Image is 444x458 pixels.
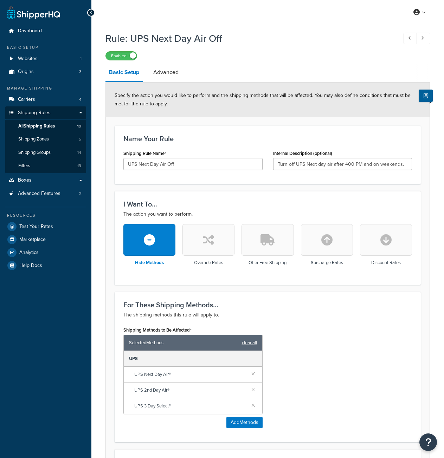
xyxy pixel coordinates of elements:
a: AllShipping Rules19 [5,120,86,133]
p: The shipping methods this rule will apply to. [123,311,412,319]
span: 2 [79,191,82,197]
li: Carriers [5,93,86,106]
a: Origins3 [5,65,86,78]
label: Shipping Rule Name [123,151,166,156]
span: Specify the action you would like to perform and the shipping methods that will be affected. You ... [115,92,411,107]
span: Shipping Zones [18,136,49,142]
a: Previous Record [404,33,417,44]
a: Test Your Rates [5,220,86,233]
span: Carriers [18,97,35,103]
a: Dashboard [5,25,86,38]
h3: Offer Free Shipping [249,260,287,265]
span: Advanced Features [18,191,60,197]
button: Open Resource Center [419,433,437,451]
div: UPS [124,351,262,367]
label: Enabled [106,52,137,60]
a: Marketplace [5,233,86,246]
span: UPS 3 Day Select® [134,401,246,411]
li: Origins [5,65,86,78]
span: 5 [79,136,81,142]
div: Resources [5,212,86,218]
span: Test Your Rates [19,224,53,230]
a: Next Record [417,33,430,44]
p: The action you want to perform. [123,210,412,218]
a: Shipping Rules [5,106,86,119]
span: Boxes [18,177,32,183]
li: Shipping Groups [5,146,86,159]
span: Selected Methods [129,338,238,348]
label: Shipping Methods to Be Affected [123,327,192,333]
a: Shipping Groups14 [5,146,86,159]
span: 14 [77,150,81,156]
span: Help Docs [19,263,42,269]
h3: For These Shipping Methods... [123,301,412,309]
span: UPS 2nd Day Air® [134,385,246,395]
span: Shipping Rules [18,110,51,116]
h3: Surcharge Rates [311,260,343,265]
span: Shipping Groups [18,150,51,156]
span: All Shipping Rules [18,123,55,129]
a: Basic Setup [105,64,143,82]
span: Analytics [19,250,39,256]
div: Basic Setup [5,45,86,51]
a: Carriers4 [5,93,86,106]
a: Filters19 [5,159,86,172]
h3: I Want To... [123,200,412,208]
a: clear all [242,338,257,348]
a: Boxes [5,174,86,187]
span: 19 [77,163,81,169]
span: 19 [77,123,81,129]
li: Shipping Rules [5,106,86,173]
span: Origins [18,69,34,75]
a: Advanced [150,64,182,81]
span: 4 [79,97,82,103]
h3: Name Your Rule [123,135,412,143]
a: Websites1 [5,52,86,65]
span: Websites [18,56,38,62]
a: Advanced Features2 [5,187,86,200]
span: 1 [80,56,82,62]
li: Shipping Zones [5,133,86,146]
h3: Hide Methods [135,260,164,265]
a: Analytics [5,246,86,259]
a: Shipping Zones5 [5,133,86,146]
span: Dashboard [18,28,42,34]
span: Marketplace [19,237,46,243]
h3: Override Rates [194,260,223,265]
li: Filters [5,159,86,172]
span: 3 [79,69,82,75]
span: UPS Next Day Air® [134,369,246,379]
label: Internal Description (optional) [273,151,332,156]
h1: Rule: UPS Next Day Air Off [105,32,391,45]
li: Advanced Features [5,187,86,200]
button: Show Help Docs [419,90,433,102]
a: Help Docs [5,259,86,272]
h3: Discount Rates [371,260,401,265]
button: AddMethods [226,417,263,428]
div: Manage Shipping [5,85,86,91]
li: Websites [5,52,86,65]
span: Filters [18,163,30,169]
